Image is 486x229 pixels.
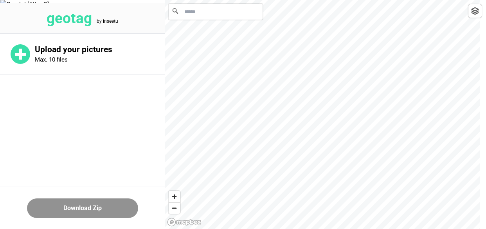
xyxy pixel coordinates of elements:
[35,56,68,63] p: Max. 10 files
[169,191,180,202] button: Zoom in
[169,202,180,214] button: Zoom out
[169,4,263,20] input: Search
[97,18,118,24] tspan: by inseetu
[47,10,92,27] tspan: geotag
[471,7,479,15] img: toggleLayer
[167,218,202,227] a: Mapbox logo
[27,198,138,218] button: Download Zip
[35,45,165,55] p: Upload your pictures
